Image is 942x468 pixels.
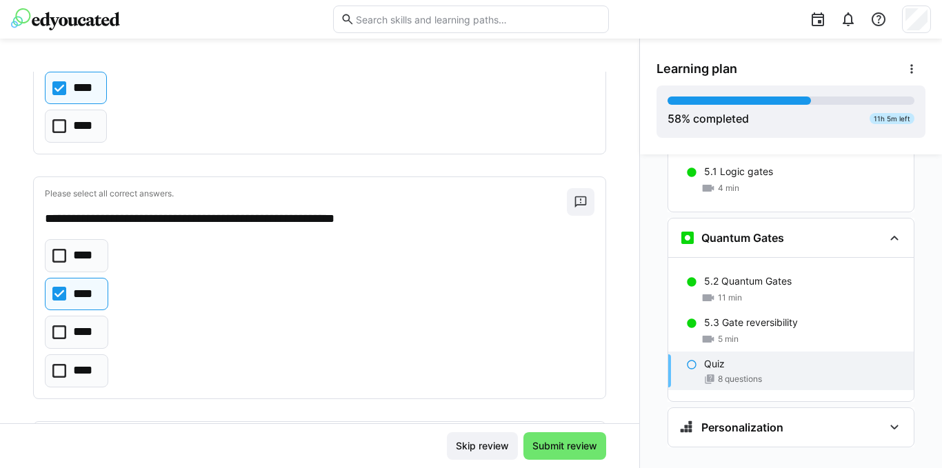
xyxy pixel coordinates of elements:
span: 4 min [718,183,739,194]
span: 58 [668,112,681,125]
span: 5 min [718,334,739,345]
span: 8 questions [718,374,762,385]
div: 11h 5m left [870,113,914,124]
span: Submit review [530,439,599,453]
p: Quiz [704,357,725,371]
input: Search skills and learning paths… [354,13,601,26]
button: Skip review [447,432,518,460]
button: Submit review [523,432,606,460]
span: Skip review [454,439,511,453]
p: 5.2 Quantum Gates [704,274,792,288]
span: Learning plan [657,61,737,77]
p: 5.3 Gate reversibility [704,316,798,329]
h3: Personalization [701,420,783,434]
p: Please select all correct answers. [45,188,567,199]
h3: Quantum Gates [701,231,784,245]
div: % completed [668,110,749,127]
p: 5.1 Logic gates [704,165,773,179]
span: 11 min [718,292,742,303]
